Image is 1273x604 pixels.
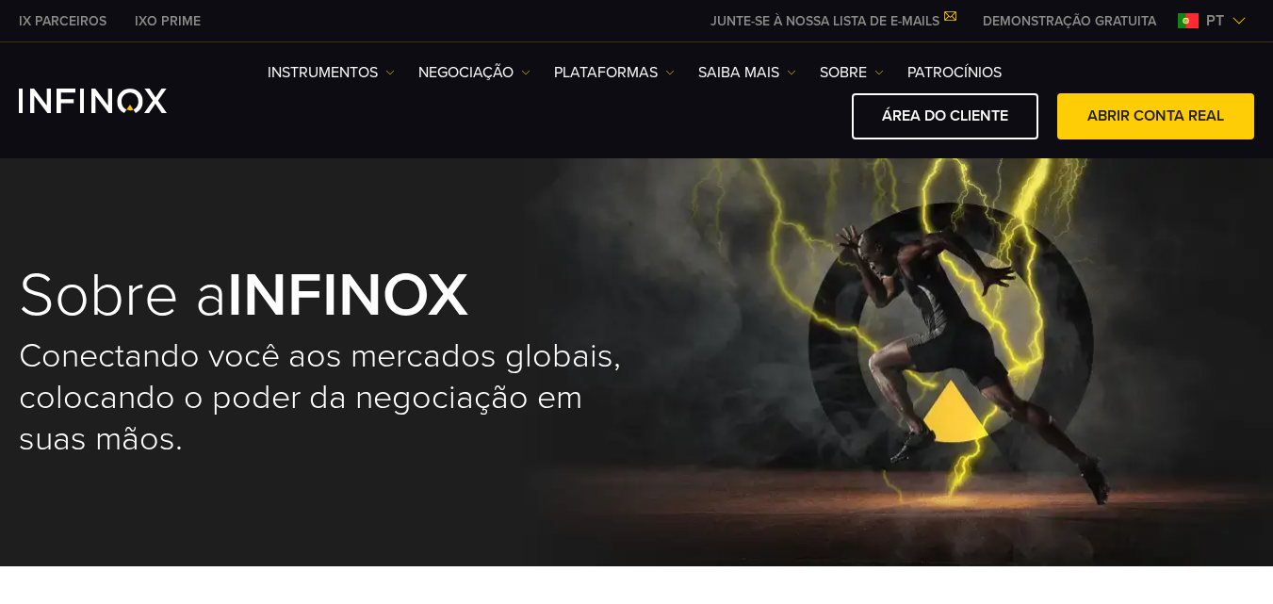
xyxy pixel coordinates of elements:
[698,61,796,84] a: Saiba mais
[907,61,1002,84] a: Patrocínios
[969,11,1170,31] a: INFINOX MENU
[19,335,637,460] h2: Conectando você aos mercados globais, colocando o poder da negociação em suas mãos.
[121,11,215,31] a: INFINOX
[696,13,969,29] a: JUNTE-SE À NOSSA LISTA DE E-MAILS
[418,61,530,84] a: NEGOCIAÇÃO
[820,61,884,84] a: SOBRE
[19,265,637,326] h1: Sobre a
[19,89,211,113] a: INFINOX Logo
[268,61,395,84] a: Instrumentos
[5,11,121,31] a: INFINOX
[1199,9,1232,32] span: pt
[852,93,1038,139] a: ÁREA DO CLIENTE
[1057,93,1254,139] a: ABRIR CONTA REAL
[554,61,675,84] a: PLATAFORMAS
[227,258,468,333] strong: INFINOX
